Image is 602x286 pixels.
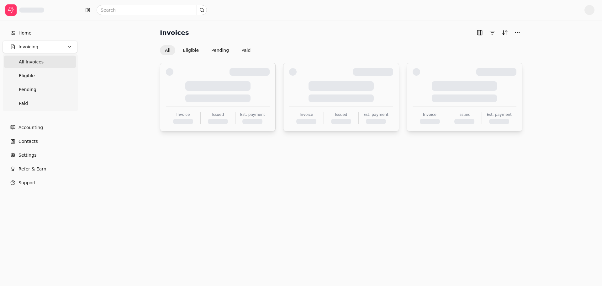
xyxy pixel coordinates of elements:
[19,59,44,65] span: All Invoices
[18,44,38,50] span: Invoicing
[4,69,76,82] a: Eligible
[4,83,76,96] a: Pending
[4,97,76,110] a: Paid
[335,112,347,117] div: Issued
[4,56,76,68] a: All Invoices
[423,112,436,117] div: Invoice
[236,45,256,55] button: Paid
[19,100,28,107] span: Paid
[363,112,388,117] div: Est. payment
[18,124,43,131] span: Accounting
[18,152,36,159] span: Settings
[18,166,46,172] span: Refer & Earn
[176,112,190,117] div: Invoice
[19,73,35,79] span: Eligible
[512,28,522,38] button: More
[3,40,77,53] button: Invoicing
[18,30,31,36] span: Home
[160,45,175,55] button: All
[3,135,77,148] a: Contacts
[160,45,256,55] div: Invoice filter options
[19,86,36,93] span: Pending
[178,45,204,55] button: Eligible
[458,112,471,117] div: Issued
[3,149,77,161] a: Settings
[3,121,77,134] a: Accounting
[18,180,36,186] span: Support
[3,27,77,39] a: Home
[160,28,189,38] h2: Invoices
[212,112,224,117] div: Issued
[500,28,510,38] button: Sort
[487,112,512,117] div: Est. payment
[3,176,77,189] button: Support
[300,112,313,117] div: Invoice
[3,163,77,175] button: Refer & Earn
[240,112,265,117] div: Est. payment
[206,45,234,55] button: Pending
[97,5,207,15] input: Search
[18,138,38,145] span: Contacts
